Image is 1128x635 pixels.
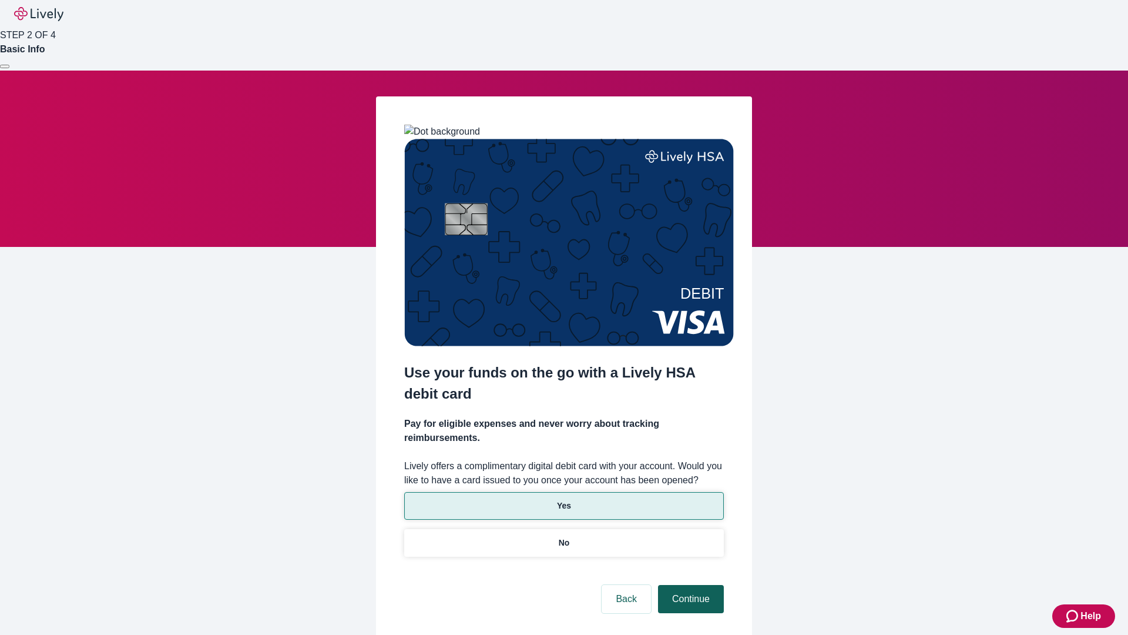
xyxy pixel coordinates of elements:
[404,362,724,405] h2: Use your funds on the go with a Lively HSA debit card
[1052,604,1115,628] button: Zendesk support iconHelp
[559,537,570,549] p: No
[404,459,724,487] label: Lively offers a complimentary digital debit card with your account. Would you like to have a card...
[404,529,724,557] button: No
[557,500,571,512] p: Yes
[14,7,63,21] img: Lively
[404,125,480,139] img: Dot background
[1066,609,1080,623] svg: Zendesk support icon
[404,417,724,445] h4: Pay for eligible expenses and never worry about tracking reimbursements.
[404,139,734,346] img: Debit card
[1080,609,1101,623] span: Help
[658,585,724,613] button: Continue
[602,585,651,613] button: Back
[404,492,724,520] button: Yes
